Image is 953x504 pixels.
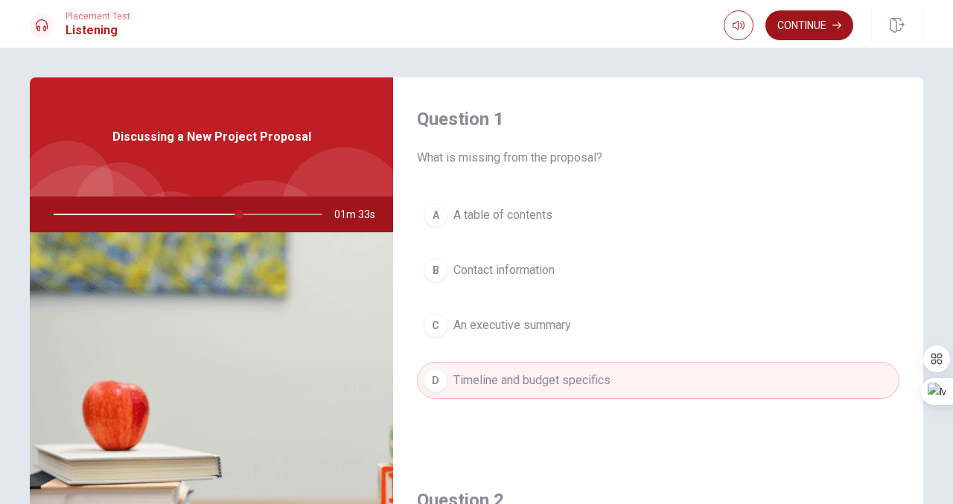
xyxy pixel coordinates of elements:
[417,307,899,344] button: CAn executive summary
[453,206,552,224] span: A table of contents
[417,107,899,131] h4: Question 1
[417,362,899,399] button: DTimeline and budget specifics
[765,10,853,40] button: Continue
[334,197,387,232] span: 01m 33s
[66,11,130,22] span: Placement Test
[453,316,571,334] span: An executive summary
[424,313,447,337] div: C
[417,252,899,289] button: BContact information
[112,128,311,146] span: Discussing a New Project Proposal
[424,369,447,392] div: D
[453,261,555,279] span: Contact information
[453,371,611,389] span: Timeline and budget specifics
[424,203,447,227] div: A
[424,258,447,282] div: B
[417,197,899,234] button: AA table of contents
[66,22,130,39] h1: Listening
[417,149,899,167] span: What is missing from the proposal?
